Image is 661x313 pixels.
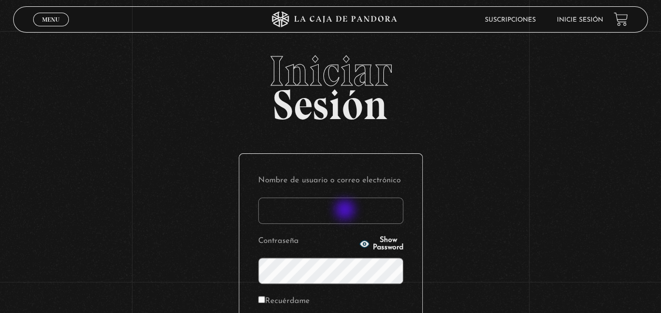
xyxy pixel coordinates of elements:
[42,16,59,23] span: Menu
[258,173,403,189] label: Nombre de usuario o correo electrónico
[258,294,310,310] label: Recuérdame
[485,17,536,23] a: Suscripciones
[13,50,648,92] span: Iniciar
[13,50,648,118] h2: Sesión
[557,17,603,23] a: Inicie sesión
[39,25,64,33] span: Cerrar
[359,237,403,251] button: Show Password
[258,296,265,303] input: Recuérdame
[614,12,628,26] a: View your shopping cart
[373,237,403,251] span: Show Password
[258,233,357,250] label: Contraseña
